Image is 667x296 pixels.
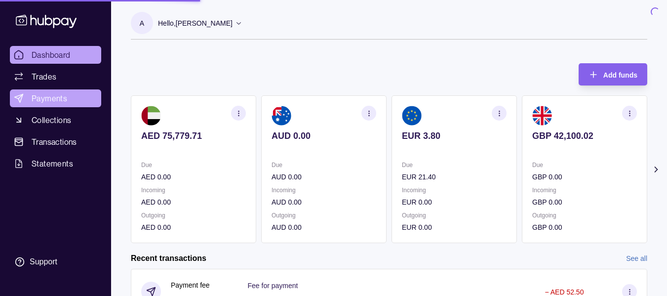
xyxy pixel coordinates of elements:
p: Outgoing [402,210,507,221]
a: Trades [10,68,101,85]
a: Support [10,252,101,272]
a: Dashboard [10,46,101,64]
p: Incoming [532,185,637,196]
p: EUR 0.00 [402,222,507,233]
span: Trades [32,71,56,83]
span: Payments [32,92,67,104]
img: ae [141,106,161,126]
a: Transactions [10,133,101,151]
a: Statements [10,155,101,172]
p: Hello, [PERSON_NAME] [158,18,233,29]
p: Outgoing [272,210,376,221]
span: Collections [32,114,71,126]
h2: Recent transactions [131,253,206,264]
p: Due [402,160,507,170]
p: Incoming [141,185,246,196]
p: AED 0.00 [141,222,246,233]
p: GBP 0.00 [532,222,637,233]
p: Outgoing [141,210,246,221]
img: au [272,106,291,126]
p: EUR 3.80 [402,130,507,141]
p: AUD 0.00 [272,130,376,141]
p: AUD 0.00 [272,197,376,208]
p: A [140,18,144,29]
p: − AED 52.50 [545,288,584,296]
p: Incoming [272,185,376,196]
span: Add funds [603,71,637,79]
p: AED 75,779.71 [141,130,246,141]
p: EUR 21.40 [402,171,507,182]
p: EUR 0.00 [402,197,507,208]
p: Outgoing [532,210,637,221]
img: eu [402,106,422,126]
a: Collections [10,111,101,129]
p: Fee for payment [248,282,298,290]
span: Transactions [32,136,77,148]
p: AED 0.00 [141,171,246,182]
p: Due [532,160,637,170]
p: AUD 0.00 [272,222,376,233]
span: Statements [32,158,73,169]
img: gb [532,106,552,126]
p: Payment fee [171,280,210,291]
p: GBP 42,100.02 [532,130,637,141]
p: GBP 0.00 [532,171,637,182]
a: See all [626,253,647,264]
p: AUD 0.00 [272,171,376,182]
p: Due [272,160,376,170]
div: Support [30,256,57,267]
p: Due [141,160,246,170]
span: Dashboard [32,49,71,61]
p: Incoming [402,185,507,196]
button: Add funds [579,63,647,85]
p: AED 0.00 [141,197,246,208]
p: GBP 0.00 [532,197,637,208]
a: Payments [10,89,101,107]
